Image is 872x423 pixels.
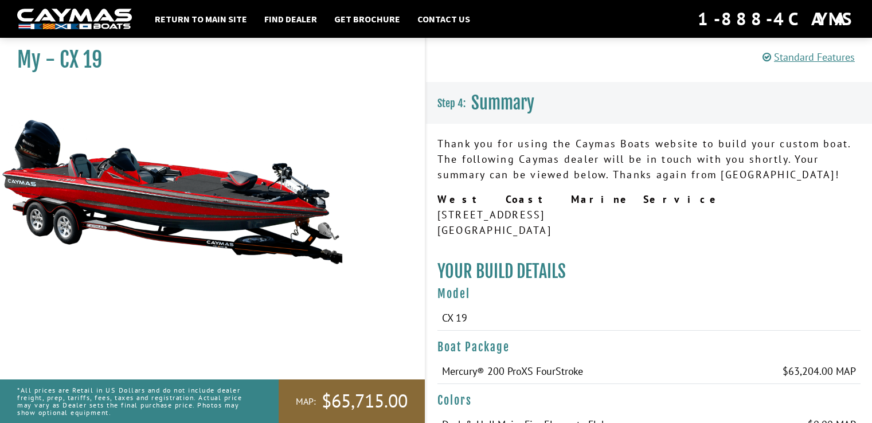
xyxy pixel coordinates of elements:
[437,393,861,408] h4: Colors
[17,9,132,30] img: white-logo-c9c8dbefe5ff5ceceb0f0178aa75bf4bb51f6bca0971e226c86eb53dfe498488.png
[17,381,253,422] p: *All prices are Retail in US Dollars and do not include dealer freight, prep, tariffs, fees, taxe...
[437,191,861,238] p: [STREET_ADDRESS] [GEOGRAPHIC_DATA]
[471,92,534,113] span: Summary
[296,395,316,408] span: MAP:
[698,6,855,32] div: 1-888-4CAYMAS
[259,11,323,26] a: Find Dealer
[783,365,856,378] span: $63,204.00 MAP
[762,50,855,64] a: Standard Features
[279,379,425,423] a: MAP:$65,715.00
[149,11,253,26] a: Return to main site
[329,11,406,26] a: Get Brochure
[437,261,861,282] h3: YOUR BUILD DETAILS
[17,47,396,73] h1: My - CX 19
[437,359,711,384] td: Mercury® 200 ProXS FourStroke
[437,287,861,301] h4: Model
[437,136,861,182] p: Thank you for using the Caymas Boats website to build your custom boat. The following Caymas deal...
[437,305,772,331] td: CX 19
[437,193,722,206] strong: West Coast Marine Service
[322,389,408,413] span: $65,715.00
[437,340,861,354] h4: Boat Package
[412,11,476,26] a: Contact Us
